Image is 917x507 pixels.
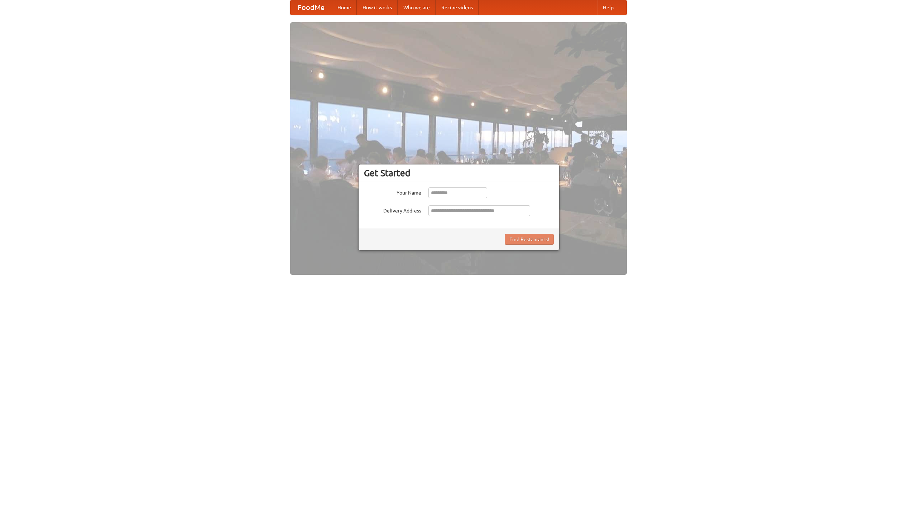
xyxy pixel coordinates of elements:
a: How it works [357,0,398,15]
a: Home [332,0,357,15]
label: Your Name [364,187,421,196]
label: Delivery Address [364,205,421,214]
a: FoodMe [291,0,332,15]
button: Find Restaurants! [505,234,554,245]
a: Help [597,0,619,15]
h3: Get Started [364,168,554,178]
a: Recipe videos [436,0,479,15]
a: Who we are [398,0,436,15]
